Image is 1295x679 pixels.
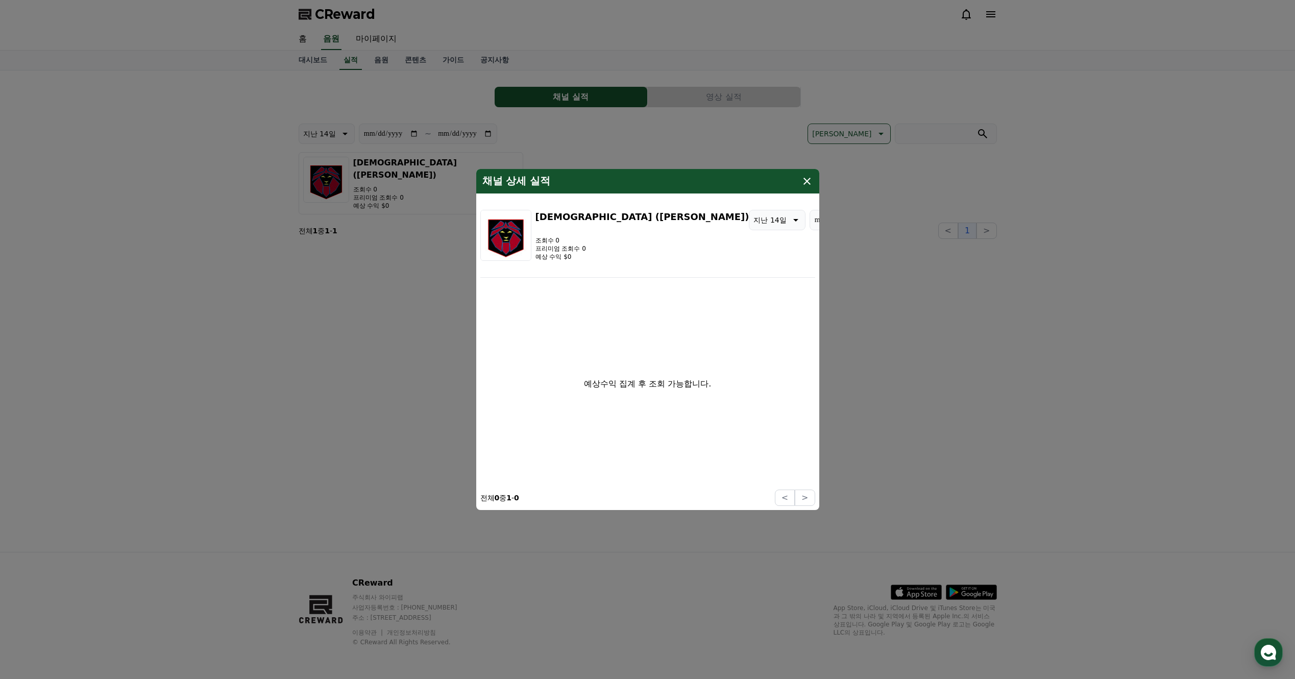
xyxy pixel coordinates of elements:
[67,324,132,349] a: 대화
[753,213,786,227] p: 지난 14일
[32,339,38,347] span: 홈
[506,494,511,502] strong: 1
[584,378,711,390] p: 예상수익 집계 후 조회 가능합니다.
[749,210,805,230] button: 지난 14일
[535,245,749,253] p: 프리미엄 조회수 0
[495,494,500,502] strong: 0
[3,324,67,349] a: 홈
[535,253,749,261] p: 예상 수익 $0
[535,210,749,224] h3: [DEMOGRAPHIC_DATA] ([PERSON_NAME])
[476,169,819,510] div: modal
[480,210,531,261] img: 사도왕 (SadoKing)
[775,490,795,506] button: <
[132,324,196,349] a: 설정
[514,494,519,502] strong: 0
[93,339,106,348] span: 대화
[482,175,551,187] h4: 채널 상세 실적
[535,236,749,245] p: 조회수 0
[158,339,170,347] span: 설정
[795,490,815,506] button: >
[480,493,519,503] p: 전체 중 -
